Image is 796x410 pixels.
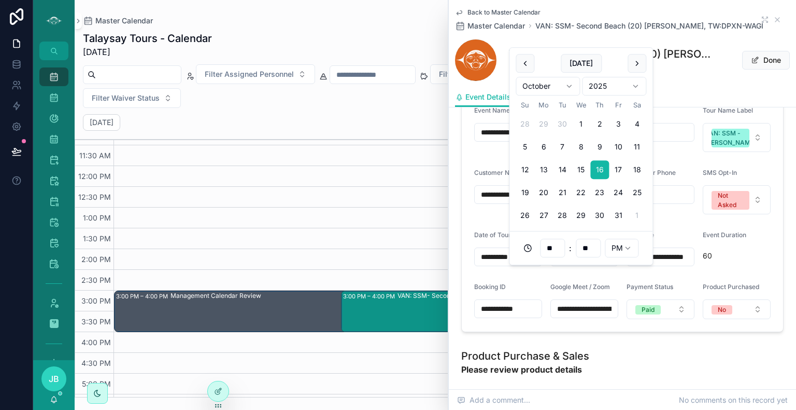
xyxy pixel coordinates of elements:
[455,88,511,107] a: Event Details
[703,106,753,114] span: Tour Name Label
[83,88,181,108] button: Select Button
[703,251,771,261] span: 60
[553,160,572,179] button: Tuesday, October 14th, 2025
[76,172,113,181] span: 12:00 PM
[572,100,590,111] th: Wednesday
[534,115,553,133] button: Monday, September 29th, 2025
[205,69,294,79] span: Filter Assigned Personnel
[703,185,771,214] button: Select Button
[516,138,534,156] button: Sunday, October 5th, 2025
[590,100,609,111] th: Thursday
[467,8,541,17] span: Back to Master Calendar
[83,46,212,58] span: [DATE]
[642,305,655,315] div: Paid
[509,47,712,61] h1: VAN: SSM- Second Beach (20) [PERSON_NAME], TW:DPXN-WAGI
[553,100,572,111] th: Tuesday
[534,160,553,179] button: Monday, October 13th, 2025
[535,21,763,31] a: VAN: SSM- Second Beach (20) [PERSON_NAME], TW:DPXN-WAGI
[703,299,771,319] button: Select Button
[467,21,525,31] span: Master Calendar
[742,51,790,70] button: Done
[46,12,62,29] img: App logo
[516,238,646,258] div: :
[553,183,572,202] button: Tuesday, October 21st, 2025
[572,183,590,202] button: Wednesday, October 22nd, 2025
[474,106,510,114] span: Event Name
[553,206,572,225] button: Tuesday, October 28th, 2025
[397,292,590,300] div: VAN: SSM- Second Beach (20) [PERSON_NAME], TW:DPXN-WAGI
[79,338,113,347] span: 4:00 PM
[718,305,726,315] div: No
[609,183,628,202] button: Friday, October 24th, 2025
[49,373,59,385] span: JB
[609,160,628,179] button: Friday, October 17th, 2025
[705,129,756,147] div: VAN: SSM - [PERSON_NAME]
[679,395,788,405] span: No comments on this record yet
[343,291,397,302] div: 3:00 PM – 4:00 PM
[553,138,572,156] button: Tuesday, October 7th, 2025
[79,255,113,264] span: 2:00 PM
[516,115,534,133] button: Sunday, September 28th, 2025
[79,276,113,284] span: 2:30 PM
[457,395,530,405] span: Add a comment...
[627,299,694,319] button: Select Button
[561,54,602,73] button: [DATE]
[703,169,737,176] span: SMS Opt-In
[83,16,153,26] a: Master Calendar
[590,160,609,179] button: Thursday, October 16th, 2025, selected
[628,160,646,179] button: Saturday, October 18th, 2025
[534,100,553,111] th: Monday
[553,115,572,133] button: Tuesday, September 30th, 2025
[474,283,506,291] span: Booking ID
[572,206,590,225] button: Wednesday, October 29th, 2025
[92,93,160,103] span: Filter Waiver Status
[516,160,534,179] button: Sunday, October 12th, 2025
[609,138,628,156] button: Friday, October 10th, 2025
[703,123,771,152] button: Select Button
[627,283,673,291] span: Payment Status
[572,115,590,133] button: Wednesday, October 1st, 2025
[590,115,609,133] button: Thursday, October 2nd, 2025
[534,206,553,225] button: Monday, October 27th, 2025
[703,283,759,291] span: Product Purchased
[474,231,511,239] span: Date of Tour
[609,115,628,133] button: Friday, October 3rd, 2025
[718,191,743,210] div: Not Asked
[628,183,646,202] button: Saturday, October 25th, 2025
[196,64,315,84] button: Select Button
[516,183,534,202] button: Sunday, October 19th, 2025
[430,64,534,84] button: Select Button
[76,193,113,201] span: 12:30 PM
[79,296,113,305] span: 3:00 PM
[461,349,589,363] h1: Product Purchase & Sales
[628,206,646,225] button: Saturday, November 1st, 2025
[80,213,113,222] span: 1:00 PM
[79,359,113,367] span: 4:30 PM
[550,283,610,291] span: Google Meet / Zoom
[609,206,628,225] button: Friday, October 31st, 2025
[572,138,590,156] button: Wednesday, October 8th, 2025
[516,100,646,225] table: October 2025
[455,8,541,17] a: Back to Master Calendar
[115,291,500,332] div: 3:00 PM – 4:00 PMManagement Calendar Review
[170,292,261,300] div: Management Calendar Review
[590,183,609,202] button: Thursday, October 23rd, 2025
[703,231,746,239] span: Event Duration
[461,363,589,376] strong: Please review product details
[90,117,113,128] h2: [DATE]
[95,16,153,26] span: Master Calendar
[439,69,513,79] span: Filter Payment Status
[79,317,113,326] span: 3:30 PM
[534,138,553,156] button: Monday, October 6th, 2025
[609,100,628,111] th: Friday
[77,151,113,160] span: 11:30 AM
[465,92,511,102] span: Event Details
[516,100,534,111] th: Sunday
[628,100,646,111] th: Saturday
[516,206,534,225] button: Sunday, October 26th, 2025
[628,138,646,156] button: Saturday, October 11th, 2025
[116,291,170,302] div: 3:00 PM – 4:00 PM
[534,183,553,202] button: Monday, October 20th, 2025
[628,115,646,133] button: Saturday, October 4th, 2025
